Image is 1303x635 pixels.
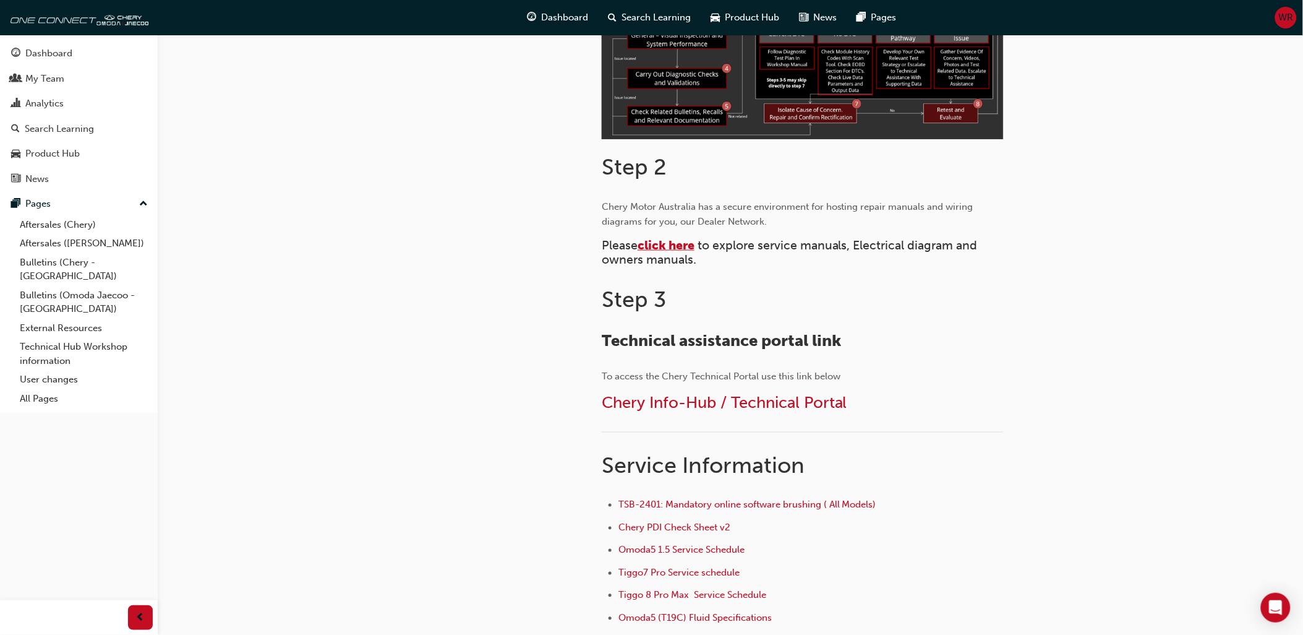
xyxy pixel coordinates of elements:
span: pages-icon [857,10,866,25]
a: TSB-2401: Mandatory online software brushing ( All Models) [618,499,876,511]
a: Chery PDI Check Sheet v2 [618,522,730,533]
span: pages-icon [11,199,20,210]
button: WR [1275,7,1297,28]
span: news-icon [800,10,809,25]
a: guage-iconDashboard [518,5,599,30]
span: guage-icon [11,48,20,59]
a: Aftersales ([PERSON_NAME]) [15,234,153,253]
a: My Team [5,67,153,90]
div: My Team [25,72,64,86]
a: Tiggo 8 Pro Max Service Schedule [618,590,766,601]
span: up-icon [139,196,148,212]
a: User changes [15,370,153,389]
button: Pages [5,192,153,215]
a: search-iconSearch Learning [599,5,701,30]
span: Step 2 [602,153,667,180]
span: chart-icon [11,98,20,110]
span: Search Learning [622,11,691,25]
span: To access the Chery Technical Portal use this link below [602,371,840,382]
a: Omoda5 1.5 Service Schedule [618,545,745,556]
span: Dashboard [542,11,589,25]
span: News [814,11,837,25]
span: Product Hub [725,11,780,25]
div: Pages [25,197,51,211]
div: Product Hub [25,147,80,161]
span: car-icon [711,10,720,25]
img: oneconnect [6,5,148,30]
span: people-icon [11,74,20,85]
a: Dashboard [5,42,153,65]
span: Service Information [602,452,805,479]
a: Product Hub [5,142,153,165]
a: Omoda5 (T19C) Fluid Specifications [618,613,772,624]
a: News [5,168,153,191]
a: Bulletins (Chery - [GEOGRAPHIC_DATA]) [15,253,153,286]
span: guage-icon [528,10,537,25]
a: Analytics [5,92,153,115]
a: car-iconProduct Hub [701,5,790,30]
div: Analytics [25,97,64,111]
a: All Pages [15,389,153,408]
a: Tiggo7 Pro Service schedule [618,568,740,579]
a: Chery Info-Hub / Technical Portal [602,394,847,413]
span: Pages [871,11,897,25]
a: Bulletins (Omoda Jaecoo - [GEOGRAPHIC_DATA]) [15,286,153,319]
a: Technical Hub Workshop information [15,337,153,370]
span: to explore service manuals, Electrical diagram and owners manuals. [602,238,981,267]
span: search-icon [609,10,617,25]
div: Search Learning [25,122,94,136]
a: news-iconNews [790,5,847,30]
a: Search Learning [5,118,153,140]
span: Technical assistance portal link [602,331,841,350]
button: DashboardMy TeamAnalyticsSearch LearningProduct HubNews [5,40,153,192]
a: pages-iconPages [847,5,907,30]
a: Aftersales (Chery) [15,215,153,235]
div: News [25,172,49,186]
span: Chery Motor Australia has a secure environment for hosting repair manuals and wiring diagrams for... [602,201,976,227]
span: car-icon [11,149,20,160]
div: Dashboard [25,46,72,61]
span: WR [1279,11,1294,25]
span: prev-icon [136,610,145,626]
a: External Resources [15,319,153,338]
span: Step 3 [602,286,666,313]
div: Open Intercom Messenger [1261,593,1291,623]
span: news-icon [11,174,20,185]
span: Please [602,238,638,253]
a: click here [638,238,694,253]
span: search-icon [11,124,20,135]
